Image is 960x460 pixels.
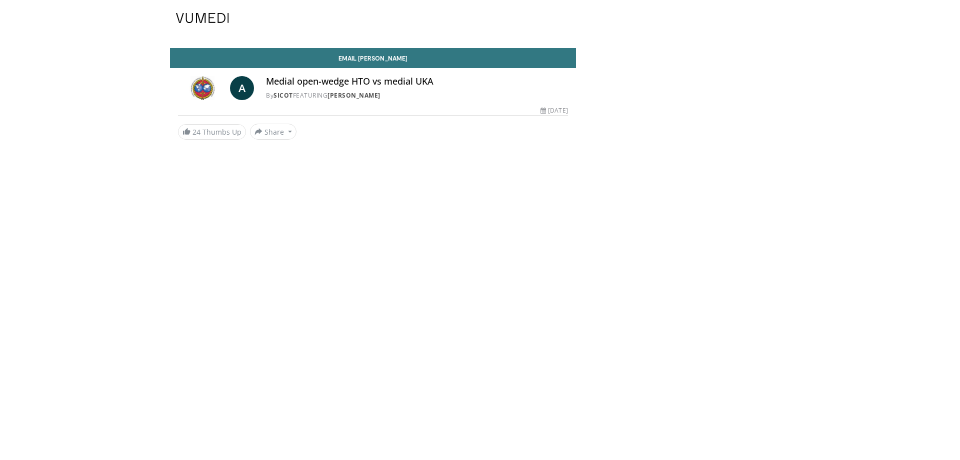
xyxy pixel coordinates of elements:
button: Share [250,124,296,140]
span: 24 [192,127,200,137]
a: A [230,76,254,100]
img: SICOT [178,76,226,100]
a: [PERSON_NAME] [327,91,380,100]
div: [DATE] [540,106,567,115]
a: 24 Thumbs Up [178,124,246,140]
img: VuMedi Logo [176,13,229,23]
a: Email [PERSON_NAME] [170,48,576,68]
h4: Medial open-wedge HTO vs medial UKA [266,76,568,87]
a: SICOT [273,91,293,100]
div: By FEATURING [266,91,568,100]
